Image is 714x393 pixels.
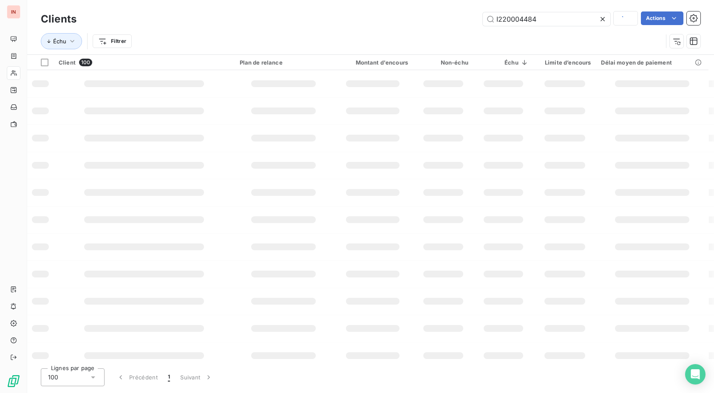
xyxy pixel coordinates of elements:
button: Précédent [111,368,163,386]
div: Open Intercom Messenger [685,364,705,385]
button: Actions [641,11,683,25]
span: 100 [79,59,92,66]
div: Plan de relance [240,59,327,66]
img: Logo LeanPay [7,374,20,388]
div: Échu [479,59,529,66]
button: Échu [41,33,82,49]
span: 100 [48,373,58,382]
input: Rechercher [483,12,610,26]
div: Montant d'encours [337,59,408,66]
span: Client [59,59,76,66]
button: 1 [163,368,175,386]
div: Non-échu [418,59,468,66]
span: 1 [168,373,170,382]
div: IN [7,5,20,19]
button: Filtrer [93,34,132,48]
button: Suivant [175,368,218,386]
h3: Clients [41,11,76,27]
div: Délai moyen de paiement [601,59,703,66]
div: Limite d’encours [539,59,591,66]
span: Échu [53,38,66,45]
